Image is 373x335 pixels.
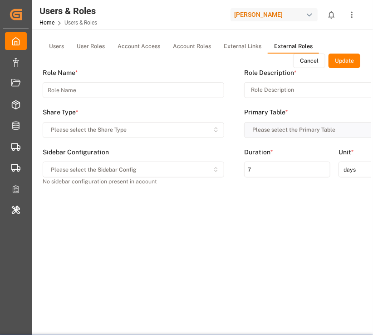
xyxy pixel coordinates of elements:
button: External Links [217,40,268,54]
span: Primary Table [244,108,285,117]
span: Duration [244,148,270,157]
span: Sidebar Configuration [43,148,109,157]
span: Please select the Share Type [51,126,127,134]
button: show 0 new notifications [321,5,342,25]
input: Enter custom expiry [244,162,330,177]
button: Cancel [293,54,325,68]
div: days [344,166,356,174]
span: Unit [339,148,351,157]
span: Share Type [43,108,76,117]
p: No sidebar configuration present in account [43,177,224,186]
a: Home [39,20,54,26]
input: Role Name [43,82,224,98]
div: [PERSON_NAME] [231,8,318,21]
div: Users & Roles [39,4,97,18]
button: [PERSON_NAME] [231,6,321,23]
button: Update [329,54,360,68]
button: Account Access [111,40,167,54]
button: Account Roles [167,40,217,54]
button: External Roles [268,40,319,54]
span: Role Description [244,68,294,78]
button: User Roles [70,40,111,54]
span: Please select the Primary Table [253,126,336,134]
button: show more [342,5,362,25]
button: Users [43,40,70,54]
span: Role Name [43,68,75,78]
span: Please select the Sidebar Config [51,166,137,174]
